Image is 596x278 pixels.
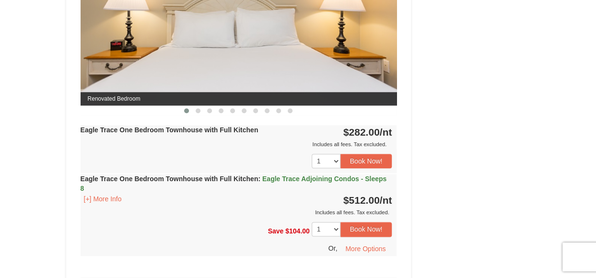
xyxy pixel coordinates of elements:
button: More Options [339,242,392,256]
span: $104.00 [285,227,310,235]
div: Includes all fees. Tax excluded. [81,208,392,217]
button: [+] More Info [81,194,125,204]
span: $512.00 [343,195,380,206]
span: Or, [328,244,338,252]
span: Renovated Bedroom [81,92,397,105]
div: Includes all fees. Tax excluded. [81,139,392,149]
button: Book Now! [340,154,392,168]
span: /nt [380,195,392,206]
span: : [258,175,260,183]
strong: Eagle Trace One Bedroom Townhouse with Full Kitchen [81,126,258,134]
strong: Eagle Trace One Bedroom Townhouse with Full Kitchen [81,175,387,192]
button: Book Now! [340,222,392,236]
span: /nt [380,127,392,138]
span: Save [268,227,283,235]
strong: $282.00 [343,127,392,138]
